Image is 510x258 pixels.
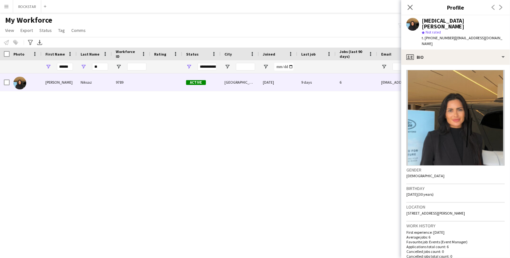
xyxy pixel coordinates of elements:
[116,64,122,70] button: Open Filter Menu
[20,27,33,33] span: Export
[297,73,336,91] div: 9 days
[112,73,150,91] div: 9789
[406,235,505,239] p: Average jobs: 6
[422,35,455,40] span: t. [PHONE_NUMBER]
[263,64,269,70] button: Open Filter Menu
[406,70,505,166] img: Crew avatar or photo
[406,211,465,216] span: [STREET_ADDRESS][PERSON_NAME]
[401,3,510,11] h3: Profile
[71,27,86,33] span: Comms
[27,39,34,46] app-action-btn: Advanced filters
[406,223,505,229] h3: Work history
[13,52,24,57] span: Photo
[406,230,505,235] p: First experience: [DATE]
[422,35,503,46] span: | [EMAIL_ADDRESS][DOMAIN_NAME]
[274,63,294,71] input: Joined Filter Input
[3,26,17,34] a: View
[13,77,26,89] img: Yasmin Niksaz
[406,173,444,178] span: [DEMOGRAPHIC_DATA]
[186,80,206,85] span: Active
[58,27,65,33] span: Tag
[116,49,139,59] span: Workforce ID
[42,73,77,91] div: [PERSON_NAME]
[406,186,505,191] h3: Birthday
[406,239,505,244] p: Favourite job: Events (Event Manager)
[18,26,35,34] a: Export
[422,18,505,29] div: [MEDICAL_DATA][PERSON_NAME]
[224,64,230,70] button: Open Filter Menu
[45,64,51,70] button: Open Filter Menu
[406,167,505,173] h3: Gender
[56,26,67,34] a: Tag
[301,52,316,57] span: Last job
[401,49,510,65] div: Bio
[263,52,275,57] span: Joined
[77,73,112,91] div: Niksaz
[426,30,441,34] span: Not rated
[236,63,255,71] input: City Filter Input
[186,52,199,57] span: Status
[39,27,52,33] span: Status
[336,73,377,91] div: 6
[37,26,54,34] a: Status
[69,26,88,34] a: Comms
[81,64,86,70] button: Open Filter Menu
[406,204,505,210] h3: Location
[186,64,192,70] button: Open Filter Menu
[5,15,52,25] span: My Workforce
[406,192,434,197] span: [DATE] (30 years)
[381,64,387,70] button: Open Filter Menu
[5,27,14,33] span: View
[36,39,43,46] app-action-btn: Export XLSX
[406,244,505,249] p: Applications total count: 6
[406,249,505,254] p: Cancelled jobs count: 0
[81,52,99,57] span: Last Name
[127,63,146,71] input: Workforce ID Filter Input
[393,63,501,71] input: Email Filter Input
[340,49,366,59] span: Jobs (last 90 days)
[154,52,166,57] span: Rating
[221,73,259,91] div: [GEOGRAPHIC_DATA]
[259,73,297,91] div: [DATE]
[45,52,65,57] span: First Name
[224,52,232,57] span: City
[377,73,505,91] div: [EMAIL_ADDRESS][DOMAIN_NAME]
[13,0,41,13] button: ROCKSTAR
[57,63,73,71] input: First Name Filter Input
[381,52,391,57] span: Email
[92,63,108,71] input: Last Name Filter Input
